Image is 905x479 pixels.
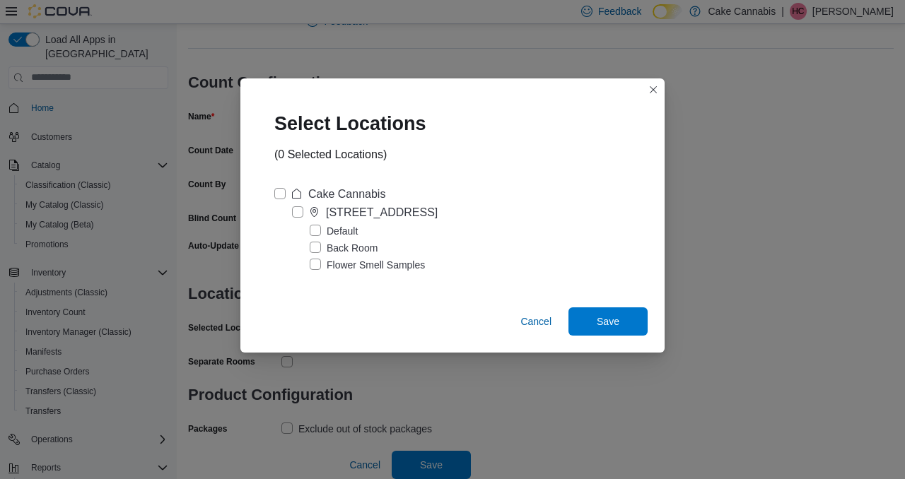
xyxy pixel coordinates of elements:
[645,81,662,98] button: Closes this modal window
[520,314,551,329] span: Cancel
[310,223,358,239] label: Default
[308,186,385,203] div: Cake Cannabis
[257,95,455,146] div: Select Locations
[274,146,387,163] div: (0 Selected Locations)
[515,307,557,336] button: Cancel
[568,307,648,336] button: Save
[310,239,378,256] label: Back Room
[310,256,425,273] label: Flower Smell Samples
[597,314,619,329] span: Save
[326,204,438,221] div: [STREET_ADDRESS]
